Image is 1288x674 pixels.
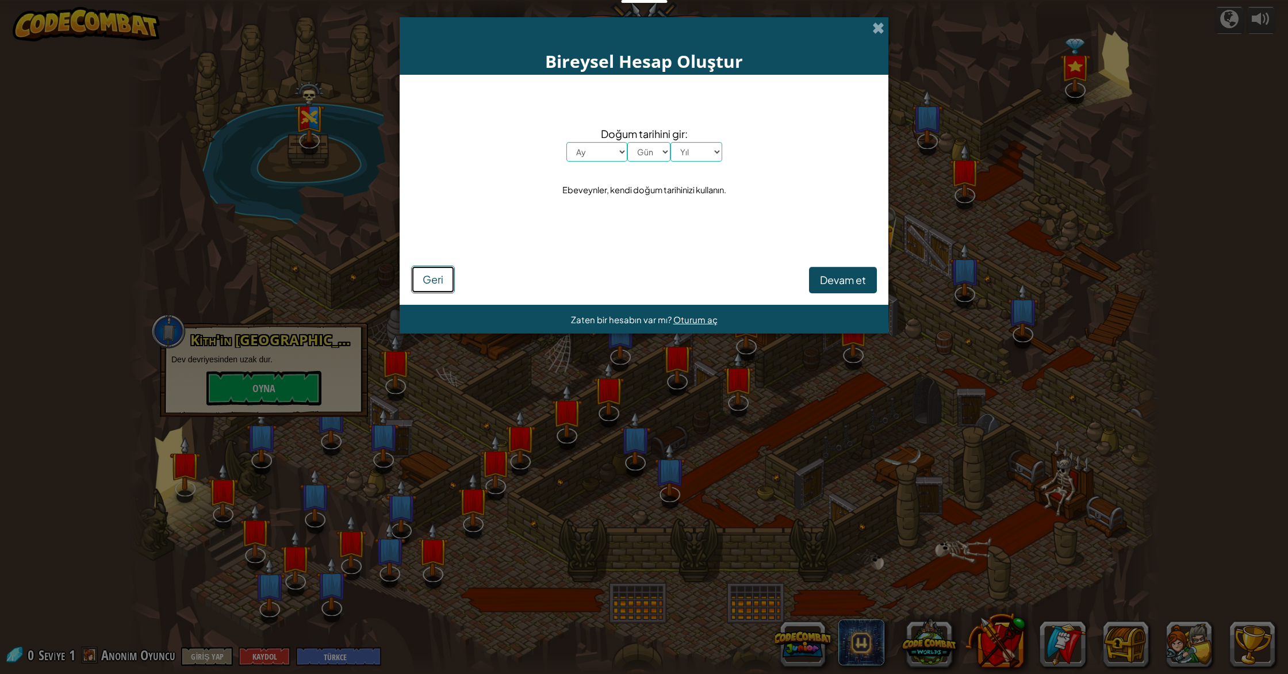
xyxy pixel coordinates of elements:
[820,273,866,286] span: Devam et
[566,125,722,142] span: Doğum tarihini gir:
[423,273,443,286] span: Geri
[411,266,455,293] button: Geri
[809,267,877,293] button: Devam et
[562,182,726,198] div: Ebeveynler, kendi doğum tarihinizi kullanın.
[545,49,743,73] span: Bireysel Hesap Oluştur
[571,314,673,325] span: Zaten bir hesabın var mı?
[673,314,718,325] a: Oturum aç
